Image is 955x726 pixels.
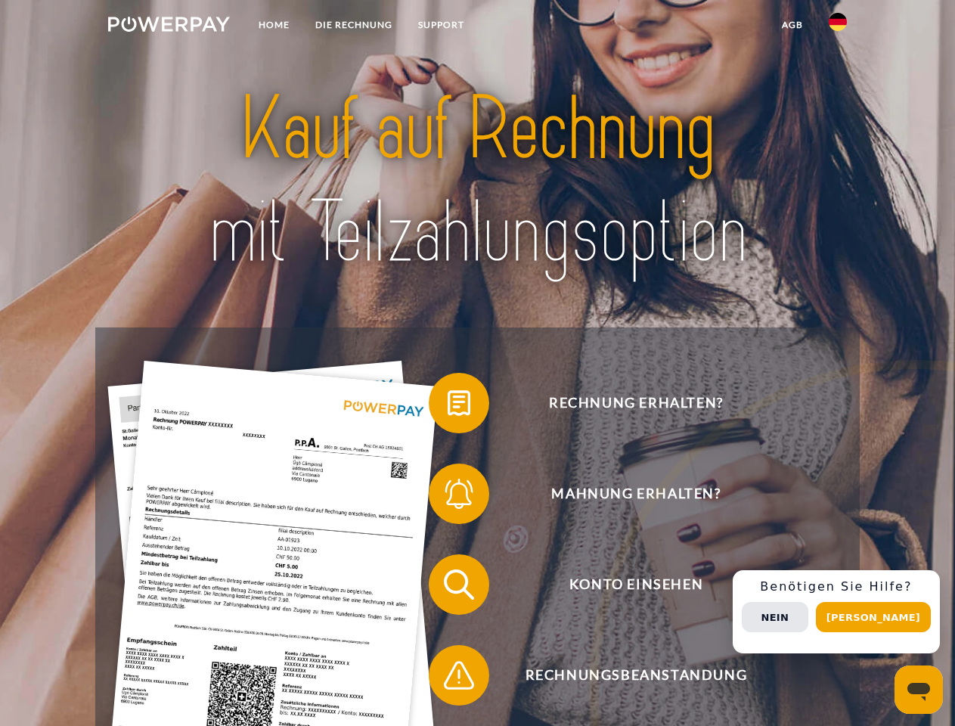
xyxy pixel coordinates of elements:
button: Mahnung erhalten? [429,464,822,524]
button: Konto einsehen [429,554,822,615]
img: qb_bell.svg [440,475,478,513]
h3: Benötigen Sie Hilfe? [742,579,931,594]
iframe: Schaltfläche zum Öffnen des Messaging-Fensters [895,665,943,714]
span: Konto einsehen [451,554,821,615]
span: Mahnung erhalten? [451,464,821,524]
span: Rechnungsbeanstandung [451,645,821,706]
img: qb_search.svg [440,566,478,603]
button: [PERSON_NAME] [816,602,931,632]
div: Schnellhilfe [733,570,940,653]
button: Rechnung erhalten? [429,373,822,433]
span: Rechnung erhalten? [451,373,821,433]
a: DIE RECHNUNG [302,11,405,39]
button: Rechnungsbeanstandung [429,645,822,706]
img: logo-powerpay-white.svg [108,17,230,32]
a: agb [769,11,816,39]
img: qb_bill.svg [440,384,478,422]
a: Home [246,11,302,39]
img: title-powerpay_de.svg [144,73,811,290]
img: de [829,13,847,31]
button: Nein [742,602,808,632]
a: SUPPORT [405,11,477,39]
img: qb_warning.svg [440,656,478,694]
